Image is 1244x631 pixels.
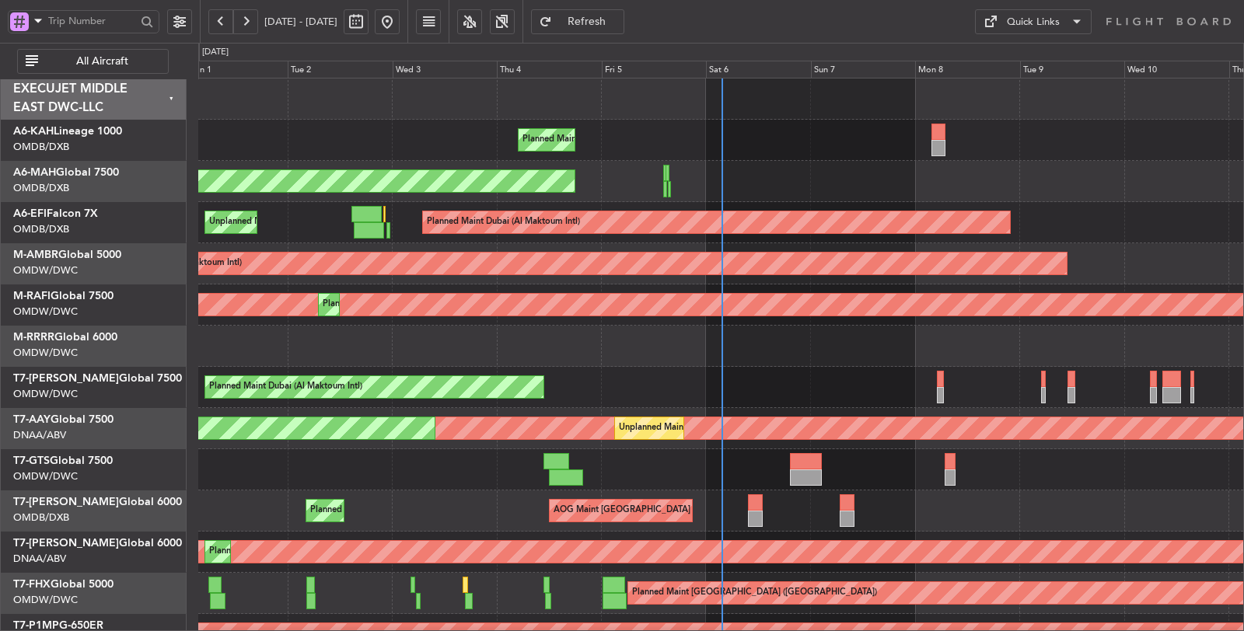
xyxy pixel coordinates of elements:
[522,128,676,152] div: Planned Maint Dubai (Al Maktoum Intl)
[48,9,136,33] input: Trip Number
[209,211,465,234] div: Unplanned Maint [GEOGRAPHIC_DATA] ([GEOGRAPHIC_DATA])
[13,249,58,260] span: M-AMBR
[602,61,707,79] div: Fri 5
[13,469,78,483] a: OMDW/DWC
[531,9,624,34] button: Refresh
[427,211,580,234] div: Planned Maint Dubai (Al Maktoum Intl)
[1124,61,1229,79] div: Wed 10
[13,387,78,401] a: OMDW/DWC
[13,208,98,219] a: A6-EFIFalcon 7X
[13,291,51,302] span: M-RAFI
[17,49,169,74] button: All Aircraft
[706,61,811,79] div: Sat 6
[13,538,119,549] span: T7-[PERSON_NAME]
[13,538,182,549] a: T7-[PERSON_NAME]Global 6000
[13,455,50,466] span: T7-GTS
[13,579,51,590] span: T7-FHX
[209,375,362,399] div: Planned Maint Dubai (Al Maktoum Intl)
[13,593,78,607] a: OMDW/DWC
[13,620,103,631] a: T7-P1MPG-650ER
[183,61,288,79] div: Mon 1
[13,552,66,566] a: DNAA/ABV
[13,497,119,507] span: T7-[PERSON_NAME]
[41,56,163,67] span: All Aircraft
[811,61,916,79] div: Sun 7
[13,263,78,277] a: OMDW/DWC
[288,61,393,79] div: Tue 2
[1020,61,1125,79] div: Tue 9
[323,293,476,316] div: Planned Maint Dubai (Al Maktoum Intl)
[13,291,114,302] a: M-RAFIGlobal 7500
[13,126,54,137] span: A6-KAH
[13,620,59,631] span: T7-P1MP
[13,511,69,525] a: OMDB/DXB
[393,61,498,79] div: Wed 3
[13,208,47,219] span: A6-EFI
[13,181,69,195] a: OMDB/DXB
[13,428,66,442] a: DNAA/ABV
[555,16,619,27] span: Refresh
[13,167,56,178] span: A6-MAH
[497,61,602,79] div: Thu 4
[13,579,114,590] a: T7-FHXGlobal 5000
[13,140,69,154] a: OMDB/DXB
[13,497,182,507] a: T7-[PERSON_NAME]Global 6000
[554,499,736,522] div: AOG Maint [GEOGRAPHIC_DATA] (Dubai Intl)
[209,540,362,563] div: Planned Maint Dubai (Al Maktoum Intl)
[13,167,119,178] a: A6-MAHGlobal 7500
[13,332,54,343] span: M-RRRR
[202,46,229,59] div: [DATE]
[1007,15,1060,30] div: Quick Links
[13,305,78,319] a: OMDW/DWC
[264,15,337,29] span: [DATE] - [DATE]
[310,499,570,522] div: Planned Maint [GEOGRAPHIC_DATA] ([GEOGRAPHIC_DATA] Intl)
[632,581,877,605] div: Planned Maint [GEOGRAPHIC_DATA] ([GEOGRAPHIC_DATA])
[915,61,1020,79] div: Mon 8
[13,414,51,425] span: T7-AAY
[13,373,182,384] a: T7-[PERSON_NAME]Global 7500
[13,249,121,260] a: M-AMBRGlobal 5000
[13,414,114,425] a: T7-AAYGlobal 7500
[13,332,117,343] a: M-RRRRGlobal 6000
[13,455,113,466] a: T7-GTSGlobal 7500
[13,373,119,384] span: T7-[PERSON_NAME]
[975,9,1092,34] button: Quick Links
[13,126,122,137] a: A6-KAHLineage 1000
[13,222,69,236] a: OMDB/DXB
[619,417,849,440] div: Unplanned Maint [GEOGRAPHIC_DATA] (Al Maktoum Intl)
[13,346,78,360] a: OMDW/DWC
